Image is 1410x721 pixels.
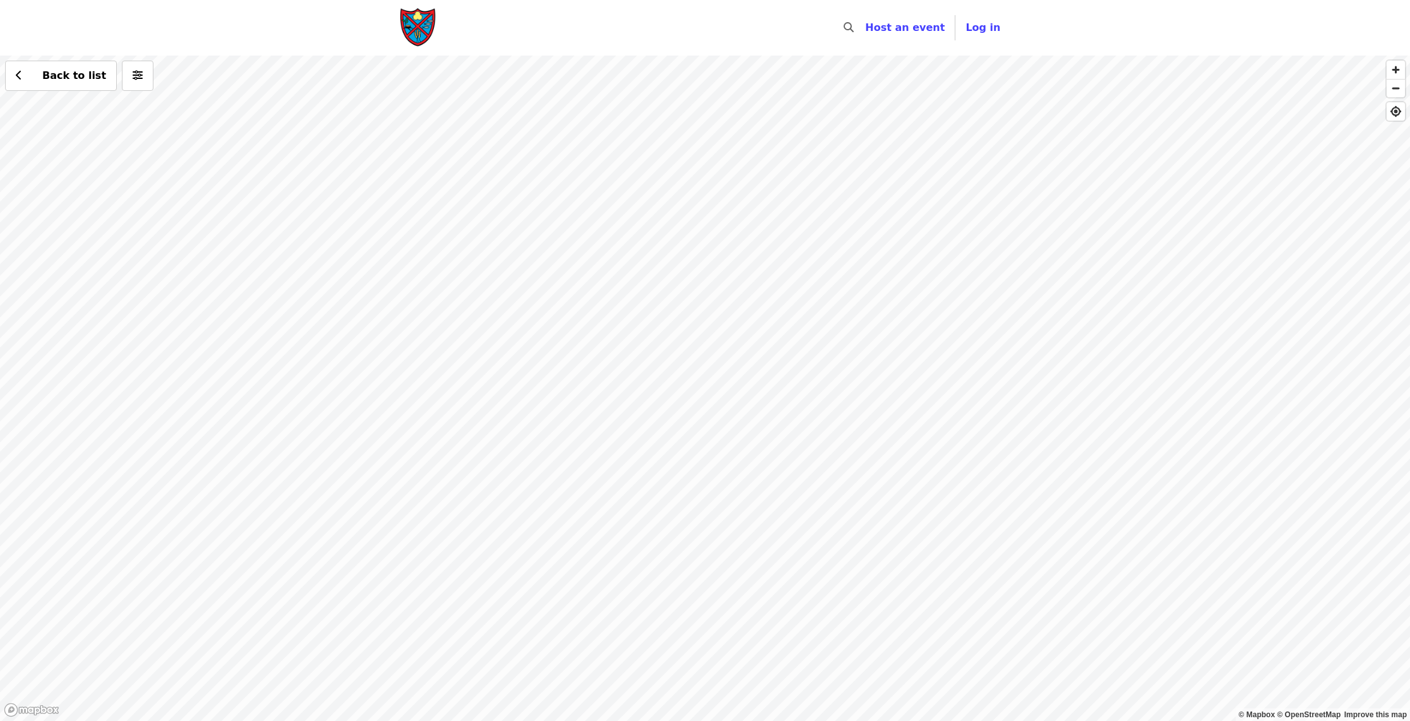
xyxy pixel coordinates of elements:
[1344,710,1407,719] a: Map feedback
[1239,710,1276,719] a: Mapbox
[133,69,143,81] i: sliders-h icon
[1387,102,1405,121] button: Find My Location
[400,8,438,48] img: Society of St. Andrew - Home
[122,61,153,91] button: More filters (0 selected)
[16,69,22,81] i: chevron-left icon
[1387,61,1405,79] button: Zoom In
[844,21,854,33] i: search icon
[5,61,117,91] button: Back to list
[955,15,1010,40] button: Log in
[1277,710,1341,719] a: OpenStreetMap
[42,69,106,81] span: Back to list
[4,703,59,717] a: Mapbox logo
[865,21,945,33] a: Host an event
[1387,79,1405,97] button: Zoom Out
[965,21,1000,33] span: Log in
[861,13,871,43] input: Search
